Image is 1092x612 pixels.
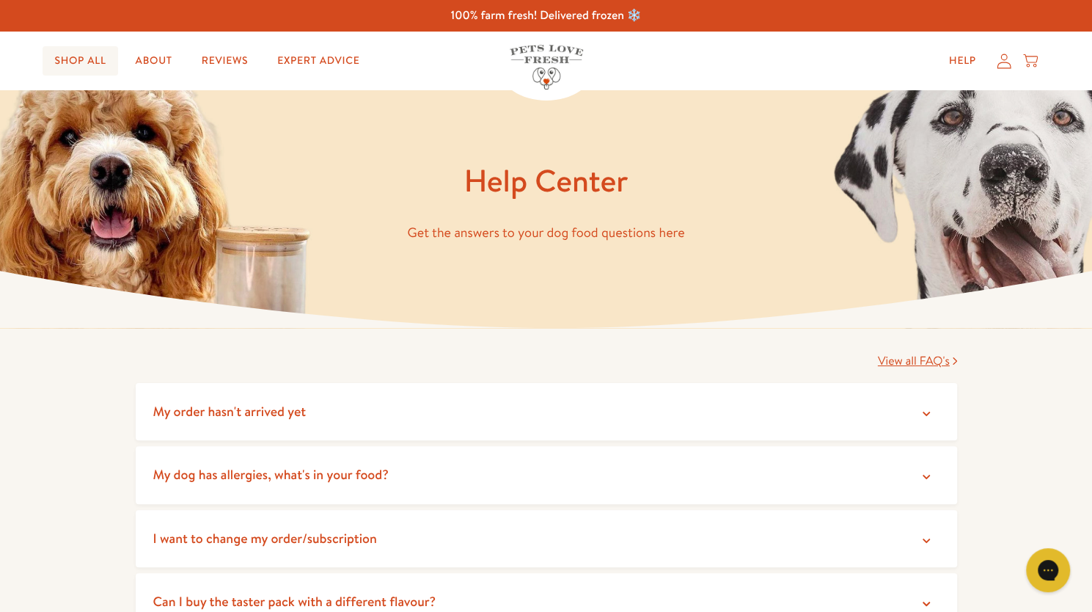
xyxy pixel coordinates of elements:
summary: I want to change my order/subscription [136,510,957,568]
summary: My dog has allergies, what's in your food? [136,446,957,504]
iframe: Gorgias live chat messenger [1019,543,1077,597]
p: Get the answers to your dog food questions here [136,222,957,244]
span: Can I buy the taster pack with a different flavour? [153,592,436,611]
h1: Help Center [136,161,957,201]
summary: My order hasn't arrived yet [136,383,957,441]
a: Expert Advice [265,46,371,76]
a: About [124,46,184,76]
img: Pets Love Fresh [510,45,583,90]
a: View all FAQ's [878,353,957,369]
span: My order hasn't arrived yet [153,402,307,420]
span: I want to change my order/subscription [153,529,377,547]
a: Help [937,46,988,76]
a: Shop All [43,46,117,76]
span: My dog has allergies, what's in your food? [153,465,389,484]
span: View all FAQ's [878,353,950,369]
a: Reviews [190,46,260,76]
